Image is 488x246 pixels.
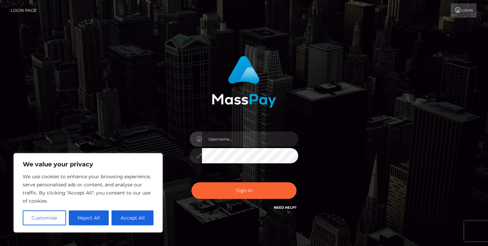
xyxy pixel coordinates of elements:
[202,131,298,147] input: Username...
[23,210,66,225] button: Customise
[451,3,476,18] a: Login
[23,172,154,205] p: We use cookies to enhance your browsing experience, serve personalised ads or content, and analys...
[212,56,276,108] img: MassPay Login
[274,205,297,210] a: Need Help?
[111,210,154,225] button: Accept All
[14,153,163,232] div: We value your privacy
[11,3,37,18] a: Login Page
[69,210,109,225] button: Reject All
[191,182,297,199] button: Sign in
[23,160,154,168] p: We value your privacy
